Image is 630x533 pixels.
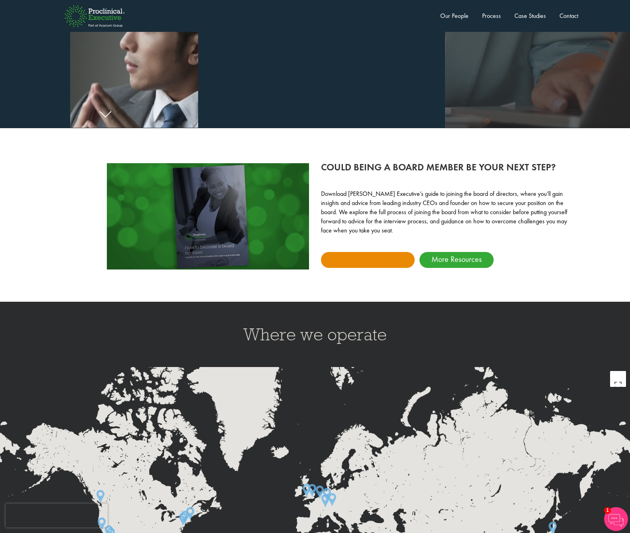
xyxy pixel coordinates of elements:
[610,371,626,387] button: Toggle fullscreen view
[559,12,578,20] a: Contact
[321,252,415,268] a: Download Guidebook
[482,12,501,20] a: Process
[419,252,494,268] a: More Resources
[604,507,628,531] img: Chatbot
[321,162,577,172] h2: Could being a board member be your next step?
[514,12,546,20] a: Case Studies
[604,507,611,514] span: 1
[440,12,469,20] a: Our People
[321,189,577,235] p: Download [PERSON_NAME] Executive’s guide to joining the board of directors, where you’ll gain ins...
[6,504,108,527] iframe: reCAPTCHA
